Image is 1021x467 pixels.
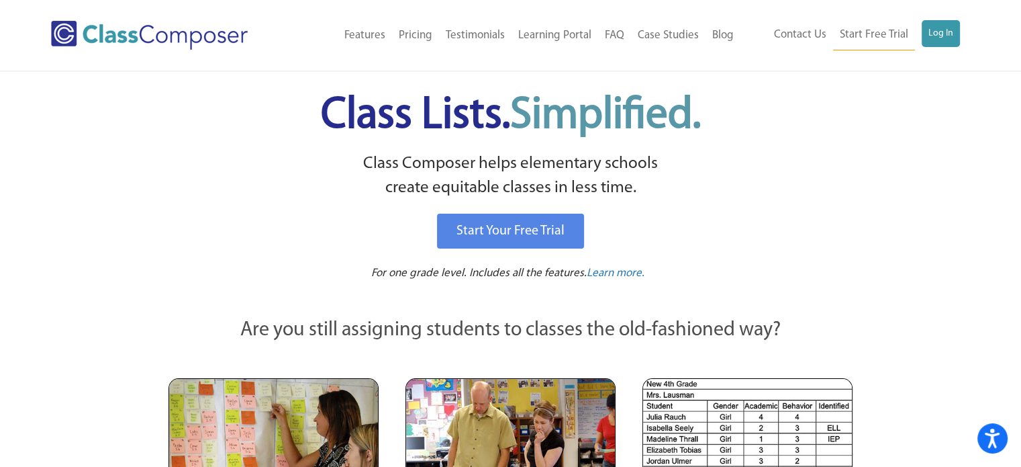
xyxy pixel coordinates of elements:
a: Features [338,21,392,50]
span: Simplified. [510,94,701,138]
a: Pricing [392,21,439,50]
span: Learn more. [587,267,644,279]
a: Testimonials [439,21,512,50]
a: Contact Us [767,20,833,50]
img: Class Composer [51,21,248,50]
a: Case Studies [631,21,706,50]
span: Class Lists. [321,94,701,138]
nav: Header Menu [740,20,960,50]
a: Learning Portal [512,21,598,50]
a: Log In [922,20,960,47]
p: Class Composer helps elementary schools create equitable classes in less time. [166,152,855,201]
p: Are you still assigning students to classes the old-fashioned way? [168,316,853,345]
a: Blog [706,21,740,50]
a: Start Your Free Trial [437,214,584,249]
a: FAQ [598,21,631,50]
span: Start Your Free Trial [456,224,565,238]
span: For one grade level. Includes all the features. [371,267,587,279]
nav: Header Menu [291,21,740,50]
a: Start Free Trial [833,20,915,50]
a: Learn more. [587,265,644,282]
